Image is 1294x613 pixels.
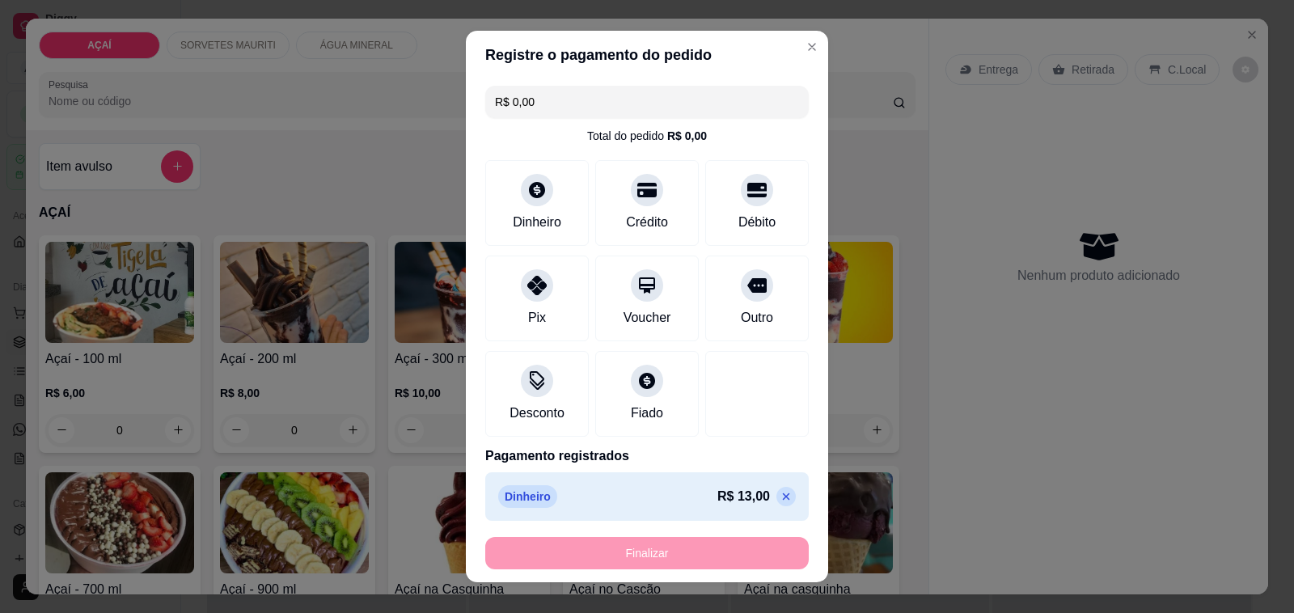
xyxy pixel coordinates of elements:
[799,34,825,60] button: Close
[738,213,776,232] div: Débito
[510,404,565,423] div: Desconto
[624,308,671,328] div: Voucher
[667,128,707,144] div: R$ 0,00
[466,31,828,79] header: Registre o pagamento do pedido
[587,128,707,144] div: Total do pedido
[717,487,770,506] p: R$ 13,00
[495,86,799,118] input: Ex.: hambúrguer de cordeiro
[513,213,561,232] div: Dinheiro
[528,308,546,328] div: Pix
[498,485,557,508] p: Dinheiro
[485,446,809,466] p: Pagamento registrados
[631,404,663,423] div: Fiado
[741,308,773,328] div: Outro
[626,213,668,232] div: Crédito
